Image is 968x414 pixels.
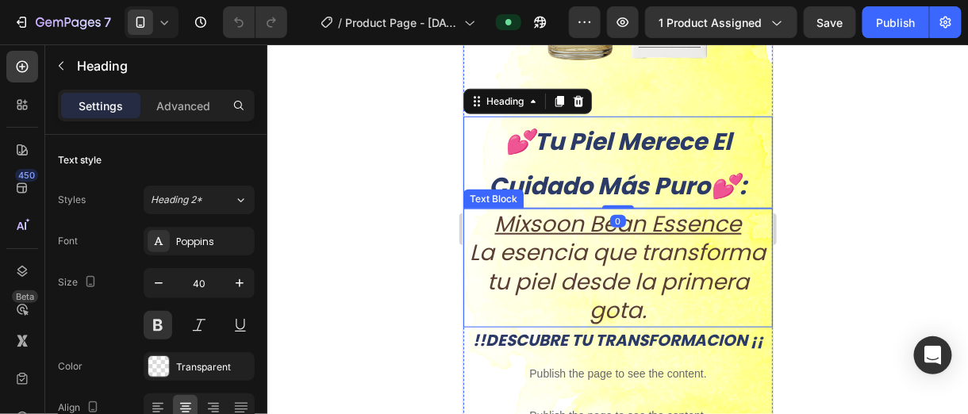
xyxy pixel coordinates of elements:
span: / [338,14,342,31]
div: Text style [58,153,102,167]
div: Open Intercom Messenger [914,336,952,374]
iframe: Design area [463,44,773,414]
div: Size [58,272,100,293]
div: Publish [876,14,916,31]
span: Heading 2* [151,193,202,207]
div: Font [58,234,78,248]
div: 450 [15,169,38,182]
button: 1 product assigned [645,6,797,38]
p: Advanced [156,98,210,114]
button: Publish [862,6,929,38]
div: Color [58,359,83,374]
div: Styles [58,193,86,207]
span: Product Page - [DATE] 17:44:44 [345,14,458,31]
button: 7 [6,6,118,38]
button: Heading 2* [144,186,255,214]
div: Poppins [176,235,251,249]
p: Settings [79,98,123,114]
div: Beta [12,290,38,303]
div: Transparent [176,360,251,374]
span: 1 product assigned [659,14,762,31]
button: Save [804,6,856,38]
span: Save [817,16,843,29]
p: 7 [104,13,111,32]
p: Heading [77,56,248,75]
div: Undo/Redo [223,6,287,38]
